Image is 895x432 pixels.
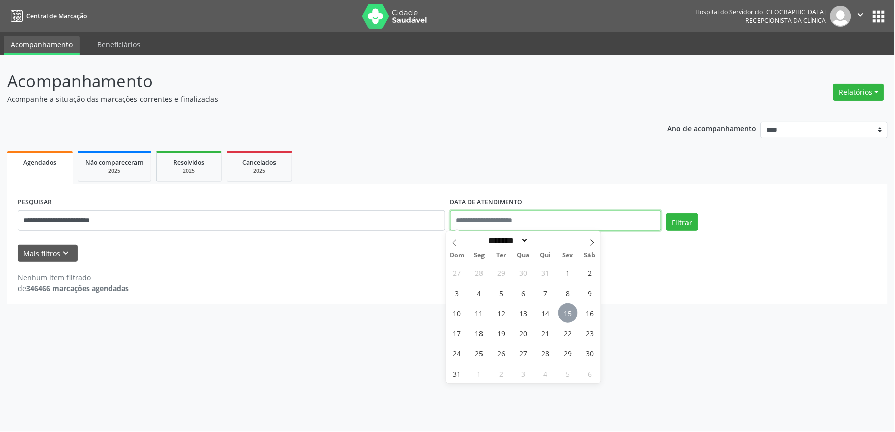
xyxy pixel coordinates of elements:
a: Acompanhamento [4,36,80,55]
span: Agosto 11, 2025 [469,303,489,323]
span: Agosto 12, 2025 [492,303,511,323]
span: Setembro 5, 2025 [558,364,578,383]
span: Ter [491,252,513,259]
p: Acompanhamento [7,68,624,94]
img: img [830,6,851,27]
span: Agosto 9, 2025 [580,283,600,303]
span: Seg [468,252,491,259]
button: Mais filtroskeyboard_arrow_down [18,245,78,262]
span: Qui [534,252,557,259]
span: Agosto 14, 2025 [536,303,556,323]
button:  [851,6,870,27]
span: Setembro 4, 2025 [536,364,556,383]
span: Julho 31, 2025 [536,263,556,282]
a: Beneficiários [90,36,148,53]
div: Hospital do Servidor do [GEOGRAPHIC_DATA] [696,8,827,16]
span: Recepcionista da clínica [746,16,827,25]
p: Ano de acompanhamento [668,122,757,134]
span: Agosto 10, 2025 [447,303,467,323]
label: DATA DE ATENDIMENTO [450,195,523,210]
span: Agosto 20, 2025 [514,323,533,343]
div: Nenhum item filtrado [18,272,129,283]
button: Filtrar [666,213,698,231]
span: Agosto 7, 2025 [536,283,556,303]
span: Agosto 1, 2025 [558,263,578,282]
span: Agosto 25, 2025 [469,343,489,363]
span: Setembro 6, 2025 [580,364,600,383]
span: Julho 27, 2025 [447,263,467,282]
i:  [855,9,866,20]
div: 2025 [85,167,144,175]
span: Agosto 2, 2025 [580,263,600,282]
span: Central de Marcação [26,12,87,20]
span: Qua [513,252,535,259]
span: Agosto 13, 2025 [514,303,533,323]
strong: 346466 marcações agendadas [26,283,129,293]
span: Agosto 6, 2025 [514,283,533,303]
span: Sex [557,252,579,259]
span: Agosto 26, 2025 [492,343,511,363]
label: PESQUISAR [18,195,52,210]
span: Setembro 1, 2025 [469,364,489,383]
p: Acompanhe a situação das marcações correntes e finalizadas [7,94,624,104]
span: Agosto 3, 2025 [447,283,467,303]
span: Agosto 16, 2025 [580,303,600,323]
span: Agosto 17, 2025 [447,323,467,343]
span: Julho 29, 2025 [492,263,511,282]
div: 2025 [164,167,214,175]
span: Julho 30, 2025 [514,263,533,282]
span: Não compareceram [85,158,144,167]
div: 2025 [234,167,285,175]
span: Agosto 31, 2025 [447,364,467,383]
span: Setembro 3, 2025 [514,364,533,383]
input: Year [529,235,562,246]
select: Month [485,235,529,246]
span: Agosto 4, 2025 [469,283,489,303]
span: Agosto 5, 2025 [492,283,511,303]
span: Sáb [579,252,601,259]
span: Agosto 27, 2025 [514,343,533,363]
span: Agosto 23, 2025 [580,323,600,343]
span: Setembro 2, 2025 [492,364,511,383]
span: Cancelados [243,158,277,167]
a: Central de Marcação [7,8,87,24]
span: Resolvidos [173,158,204,167]
span: Dom [446,252,468,259]
span: Agosto 15, 2025 [558,303,578,323]
span: Agendados [23,158,56,167]
span: Agosto 30, 2025 [580,343,600,363]
span: Agosto 21, 2025 [536,323,556,343]
span: Agosto 24, 2025 [447,343,467,363]
span: Agosto 29, 2025 [558,343,578,363]
div: de [18,283,129,294]
span: Julho 28, 2025 [469,263,489,282]
span: Agosto 22, 2025 [558,323,578,343]
button: apps [870,8,888,25]
span: Agosto 8, 2025 [558,283,578,303]
i: keyboard_arrow_down [61,248,72,259]
span: Agosto 28, 2025 [536,343,556,363]
span: Agosto 19, 2025 [492,323,511,343]
span: Agosto 18, 2025 [469,323,489,343]
button: Relatórios [833,84,884,101]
